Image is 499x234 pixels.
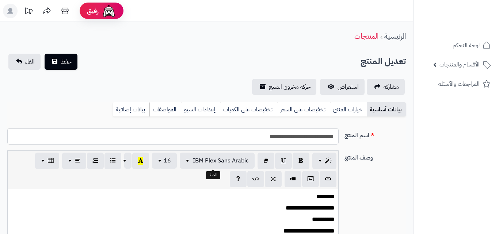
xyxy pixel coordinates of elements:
[367,79,405,95] a: مشاركه
[338,83,359,91] span: استعراض
[252,79,316,95] a: حركة مخزون المنتج
[152,153,177,169] button: 16
[113,102,149,117] a: بيانات إضافية
[320,79,365,95] a: استعراض
[19,4,38,20] a: تحديثات المنصة
[418,75,495,93] a: المراجعات والأسئلة
[330,102,367,117] a: خيارات المنتج
[45,54,77,70] button: حفظ
[220,102,277,117] a: تخفيضات على الكميات
[164,156,171,165] span: 16
[449,18,492,34] img: logo-2.png
[87,7,99,15] span: رفيق
[439,60,480,70] span: الأقسام والمنتجات
[102,4,116,18] img: ai-face.png
[206,171,220,179] div: الخط
[438,79,480,89] span: المراجعات والأسئلة
[453,40,480,50] span: لوحة التحكم
[361,54,406,69] h2: تعديل المنتج
[269,83,311,91] span: حركة مخزون المنتج
[384,83,399,91] span: مشاركه
[342,150,409,162] label: وصف المنتج
[8,54,41,70] a: الغاء
[25,57,35,66] span: الغاء
[354,31,378,42] a: المنتجات
[384,31,406,42] a: الرئيسية
[180,153,255,169] button: IBM Plex Sans Arabic
[367,102,406,117] a: بيانات أساسية
[342,128,409,140] label: اسم المنتج
[193,156,249,165] span: IBM Plex Sans Arabic
[418,37,495,54] a: لوحة التحكم
[181,102,220,117] a: إعدادات السيو
[149,102,181,117] a: المواصفات
[61,57,72,66] span: حفظ
[277,102,330,117] a: تخفيضات على السعر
